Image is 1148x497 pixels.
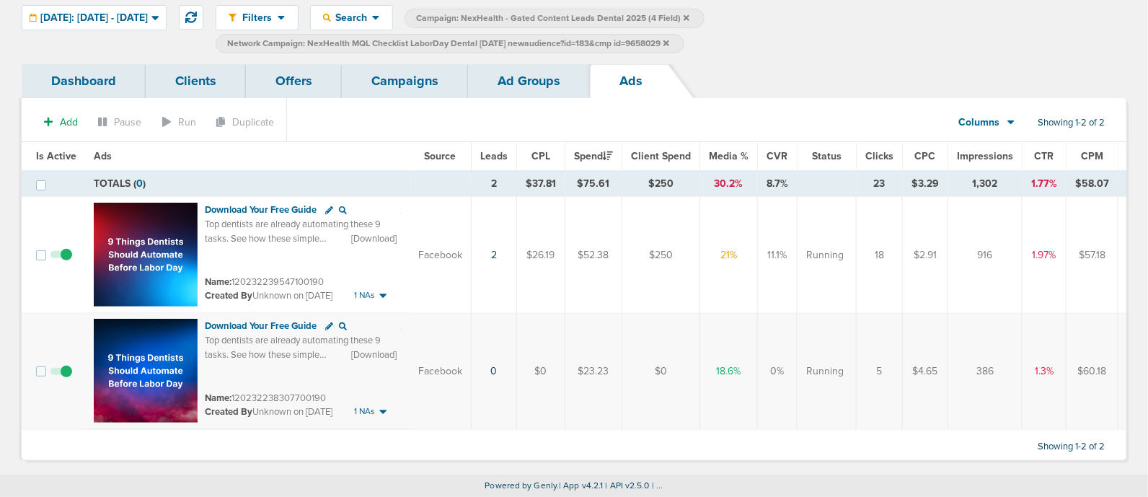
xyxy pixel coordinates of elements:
span: Status [812,150,842,162]
td: 1,302 [948,171,1023,197]
span: Created By [205,406,252,418]
span: Showing 1-2 of 2 [1038,441,1105,453]
td: $250 [622,171,700,197]
span: CPL [531,150,550,162]
td: $4.65 [903,313,948,430]
td: $2.91 [903,197,948,314]
a: 2 [491,249,497,261]
img: Ad image [94,203,198,307]
span: Source [425,150,456,162]
td: 18.6% [700,313,758,430]
a: Campaigns [342,64,468,98]
td: $3.29 [903,171,948,197]
td: 11.1% [758,197,798,314]
td: 1.3% [1023,313,1067,430]
span: Name: [205,392,231,404]
td: $26.19 [517,197,565,314]
td: $23.23 [565,313,622,430]
td: 1.77% [1023,171,1067,197]
td: $0 [517,313,565,430]
td: $37.81 [517,171,565,197]
span: 1 NAs [354,289,375,302]
td: 8.7% [758,171,798,197]
span: Showing 1-2 of 2 [1038,117,1105,129]
td: 18 [857,197,903,314]
span: Running [806,248,844,263]
td: 1.97% [1023,197,1067,314]
span: Name: [205,276,231,288]
span: [DATE]: [DATE] - [DATE] [40,13,148,23]
span: Created By [205,290,252,302]
span: Top dentists are already automating these 9 tasks. See how these simple changes can save your sta... [205,219,395,286]
span: Top dentists are already automating these 9 tasks. See how these simple changes can save your sta... [205,335,395,403]
td: 23 [857,171,903,197]
span: Filters [237,12,278,24]
span: | App v4.2.1 [559,480,603,491]
span: CPC [915,150,936,162]
small: Unknown on [DATE] [205,289,332,302]
td: $52.38 [565,197,622,314]
img: Ad image [94,319,198,423]
td: 21% [700,197,758,314]
span: Clicks [865,150,893,162]
a: Ads [590,64,672,98]
span: Media % [709,150,749,162]
td: 0% [758,313,798,430]
span: Client Spend [631,150,691,162]
span: Columns [959,115,1000,130]
td: 5 [857,313,903,430]
td: 30.2% [700,171,758,197]
span: 1 NAs [354,405,375,418]
td: 386 [948,313,1023,430]
a: Dashboard [22,64,146,98]
span: CPM [1081,150,1103,162]
span: [Download] [351,232,397,245]
span: Network Campaign: NexHealth MQL Checklist LaborDay Dental [DATE] newaudience?id=183&cmp id=9658029 [227,38,669,50]
td: $0 [622,313,700,430]
a: Clients [146,64,246,98]
td: 2 [472,171,517,197]
span: Spend [574,150,613,162]
td: $75.61 [565,171,622,197]
span: Leads [480,150,508,162]
button: Add [36,112,86,133]
span: | API v2.5.0 [606,480,650,491]
span: Search [331,12,372,24]
td: Facebook [410,197,472,314]
a: Ad Groups [468,64,590,98]
span: | ... [652,480,663,491]
a: 0 [491,365,498,377]
td: $58.07 [1067,171,1118,197]
span: Download Your Free Guide [205,204,317,216]
small: Unknown on [DATE] [205,405,332,418]
span: CTR [1035,150,1054,162]
span: Is Active [36,150,76,162]
td: 916 [948,197,1023,314]
td: $60.18 [1067,313,1118,430]
span: Impressions [957,150,1013,162]
small: 120232238307700190 [205,392,326,404]
span: 0 [136,177,143,190]
span: [Download] [351,348,397,361]
td: TOTALS ( ) [85,171,410,197]
td: $57.18 [1067,197,1118,314]
span: Add [60,116,78,128]
span: Download Your Free Guide [205,320,317,332]
span: CVR [767,150,788,162]
td: Facebook [410,313,472,430]
span: Running [806,364,844,379]
span: Campaign: NexHealth - Gated Content Leads Dental 2025 (4 Field) [416,12,689,25]
small: 120232239547100190 [205,276,324,288]
span: Ads [94,150,112,162]
a: Offers [246,64,342,98]
td: $250 [622,197,700,314]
